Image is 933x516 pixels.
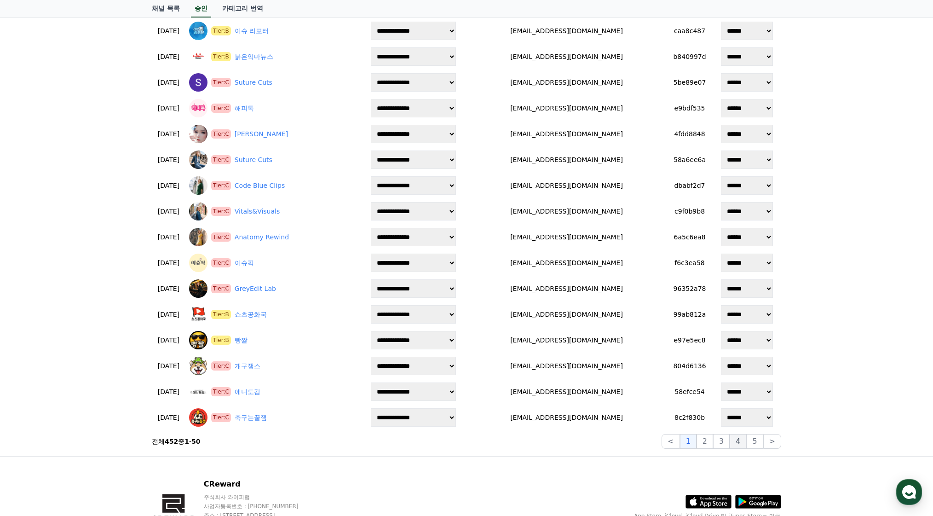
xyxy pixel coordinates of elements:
[235,155,272,165] a: Suture Cuts
[155,78,182,87] p: [DATE]
[466,405,667,430] td: [EMAIL_ADDRESS][DOMAIN_NAME]
[713,434,730,449] button: 3
[155,52,182,62] p: [DATE]
[155,387,182,397] p: [DATE]
[667,379,713,405] td: 58efce54
[155,336,182,345] p: [DATE]
[211,258,231,267] span: Tier:C
[211,387,231,396] span: Tier:C
[84,306,95,313] span: 대화
[211,310,231,319] span: Tier:B
[184,438,189,445] strong: 1
[235,26,269,36] a: 이슈 리포터
[235,104,254,113] a: 해피톡
[667,327,713,353] td: e97e5ec8
[466,250,667,276] td: [EMAIL_ADDRESS][DOMAIN_NAME]
[119,292,177,315] a: 설정
[3,292,61,315] a: 홈
[189,279,207,298] img: GreyEdit Lab
[667,353,713,379] td: 804d6136
[667,405,713,430] td: 8c2f830b
[662,434,680,449] button: <
[189,408,207,427] img: 축구는꿀잼
[155,104,182,113] p: [DATE]
[235,181,285,191] a: Code Blue Clips
[667,173,713,198] td: dbabf2d7
[667,250,713,276] td: f6c3ea58
[211,232,231,242] span: Tier:C
[466,198,667,224] td: [EMAIL_ADDRESS][DOMAIN_NAME]
[211,104,231,113] span: Tier:C
[235,232,289,242] a: Anatomy Rewind
[189,383,207,401] img: 애니도감
[189,176,207,195] img: Code Blue Clips
[211,413,231,422] span: Tier:C
[466,70,667,95] td: [EMAIL_ADDRESS][DOMAIN_NAME]
[29,306,35,313] span: 홈
[155,129,182,139] p: [DATE]
[204,493,365,501] p: 주식회사 와이피랩
[155,26,182,36] p: [DATE]
[235,78,272,87] a: Suture Cuts
[155,284,182,294] p: [DATE]
[204,503,365,510] p: 사업자등록번호 : [PHONE_NUMBER]
[189,151,207,169] img: Suture Cuts
[211,52,231,61] span: Tier:B
[680,434,697,449] button: 1
[155,413,182,423] p: [DATE]
[466,121,667,147] td: [EMAIL_ADDRESS][DOMAIN_NAME]
[466,173,667,198] td: [EMAIL_ADDRESS][DOMAIN_NAME]
[211,284,231,293] span: Tier:C
[667,276,713,301] td: 96352a78
[189,125,207,143] img: Luisa
[155,258,182,268] p: [DATE]
[667,18,713,44] td: caa8c487
[667,301,713,327] td: 99ab812a
[235,310,267,319] a: 쇼츠공화국
[211,78,231,87] span: Tier:C
[697,434,713,449] button: 2
[466,327,667,353] td: [EMAIL_ADDRESS][DOMAIN_NAME]
[152,437,201,446] p: 전체 중 -
[235,413,267,423] a: 축구는꿀잼
[235,207,280,216] a: Vitals&Visuals
[667,147,713,173] td: 58a6ee6a
[189,47,207,66] img: 붉은악마뉴스
[211,26,231,35] span: Tier:B
[730,434,746,449] button: 4
[235,258,254,268] a: 이슈픽
[763,434,781,449] button: >
[466,301,667,327] td: [EMAIL_ADDRESS][DOMAIN_NAME]
[189,357,207,375] img: 개구잼스
[189,228,207,246] img: Anatomy Rewind
[235,336,248,345] a: 빵짤
[211,129,231,139] span: Tier:C
[211,155,231,164] span: Tier:C
[466,147,667,173] td: [EMAIL_ADDRESS][DOMAIN_NAME]
[189,305,207,324] img: 쇼츠공화국
[235,129,288,139] a: [PERSON_NAME]
[189,22,207,40] img: 이슈 리포터
[191,438,200,445] strong: 50
[211,181,231,190] span: Tier:C
[466,44,667,70] td: [EMAIL_ADDRESS][DOMAIN_NAME]
[746,434,763,449] button: 5
[667,121,713,147] td: 4fdd8848
[165,438,178,445] strong: 452
[155,207,182,216] p: [DATE]
[155,155,182,165] p: [DATE]
[155,361,182,371] p: [DATE]
[466,224,667,250] td: [EMAIL_ADDRESS][DOMAIN_NAME]
[235,361,260,371] a: 개구잼스
[235,284,276,294] a: GreyEdit Lab
[204,479,365,490] p: CReward
[211,207,231,216] span: Tier:C
[466,18,667,44] td: [EMAIL_ADDRESS][DOMAIN_NAME]
[211,361,231,371] span: Tier:C
[235,52,273,62] a: 붉은악마뉴스
[667,70,713,95] td: 5be89e07
[189,73,207,92] img: Suture Cuts
[189,99,207,117] img: 해피톡
[667,198,713,224] td: c9f0b9b8
[189,202,207,220] img: Vitals&Visuals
